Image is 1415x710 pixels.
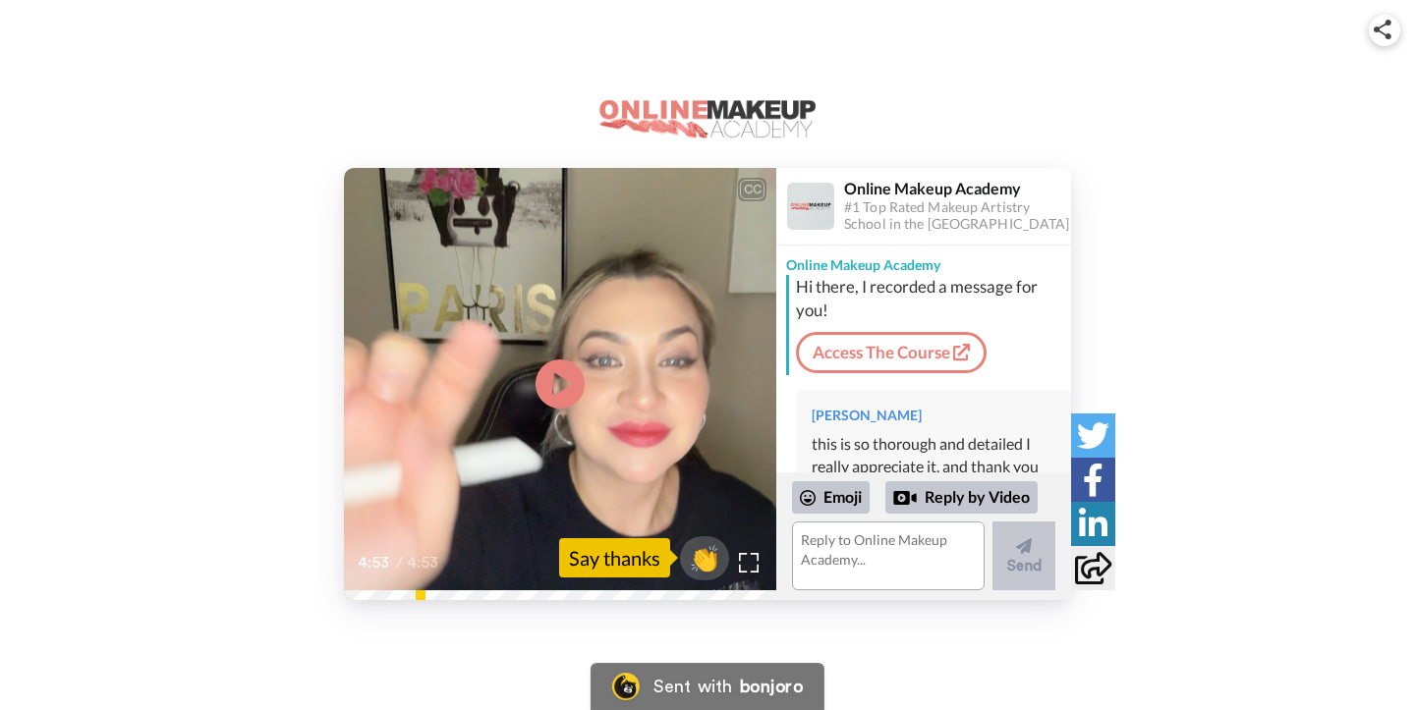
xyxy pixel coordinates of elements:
div: #1 Top Rated Makeup Artistry School in the [GEOGRAPHIC_DATA] [844,199,1070,233]
button: Send [992,521,1055,590]
span: 4:53 [407,551,441,574]
div: Emoji [792,481,870,513]
div: Reply by Video [893,486,917,510]
div: Online Makeup Academy [844,179,1070,197]
img: logo [599,100,816,137]
div: [PERSON_NAME] [812,406,1055,425]
span: 👏 [680,542,729,573]
span: / [396,551,403,574]
span: 4:53 [358,551,392,574]
a: Access The Course [796,332,987,373]
img: Profile Image [787,183,834,230]
img: ic_share.svg [1374,20,1391,39]
div: Say thanks [559,538,670,577]
img: Full screen [739,553,759,573]
div: this is so thorough and detailed I really appreciate it. and thank you for the feedback. I do hav... [812,433,1055,657]
div: Online Makeup Academy [776,246,1071,275]
div: Reply by Video [885,481,1038,515]
div: CC [740,180,764,199]
div: Hi there, I recorded a message for you! [796,275,1066,322]
button: 👏 [680,536,729,580]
